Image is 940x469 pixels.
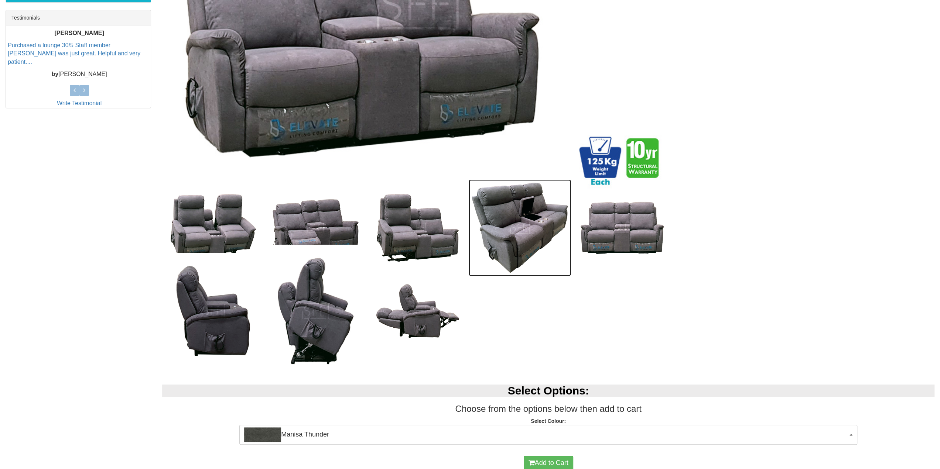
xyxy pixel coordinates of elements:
h3: Choose from the options below then add to cart [162,404,934,414]
a: Purchased a lounge 30/5 Staff member [PERSON_NAME] was just great. Helpful and very patient.... [8,42,140,65]
b: by [51,71,58,77]
a: Write Testimonial [57,100,102,106]
div: Testimonials [6,10,151,25]
b: Select Options: [508,384,589,397]
img: Manisa Thunder [244,427,281,442]
p: [PERSON_NAME] [8,70,151,79]
span: Manisa Thunder [244,427,848,442]
strong: Select Colour: [531,418,566,424]
button: Manisa ThunderManisa Thunder [239,425,857,445]
b: [PERSON_NAME] [54,30,104,36]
